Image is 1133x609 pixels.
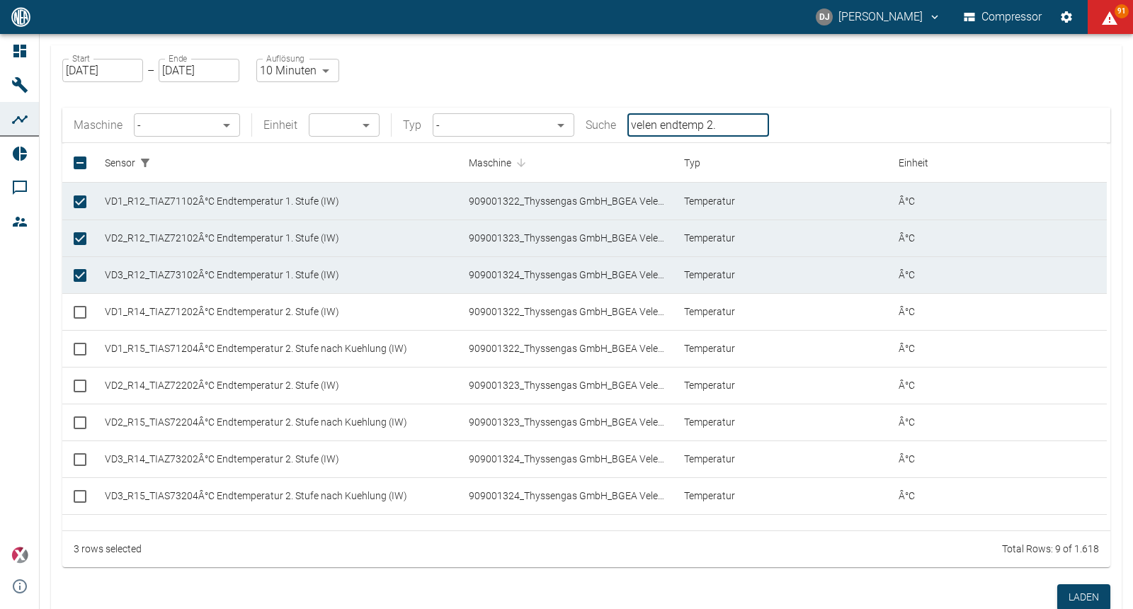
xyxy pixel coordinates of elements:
[98,404,462,440] div: VD2_R15_TIAS72204Â°C Endtemperatur 2. Stufe nach Kuehlung (IW)
[462,293,677,330] div: 909001322_Thyssengas GmbH_BGEA Velen (DE)
[892,183,1107,220] div: Â°C
[677,183,892,220] div: Temperatur
[961,4,1045,30] button: Compressor
[98,440,462,477] div: VD3_R14_TIAZ73202Â°C Endtemperatur 2. Stufe (IW)
[586,117,616,133] label: Suche
[62,59,143,82] input: DD.MM.YYYY
[256,59,339,82] div: 10 Minuten
[899,156,928,170] div: Einheit
[403,117,421,133] label: Typ
[11,547,28,564] img: Xplore Logo
[677,293,892,330] div: Temperatur
[263,117,297,133] label: Einheit
[105,156,135,170] div: Sensor
[266,52,304,64] label: Auflösung
[462,367,677,404] div: 909001323_Thyssengas GmbH_BGEA Velen (DE)
[169,52,187,64] label: Ende
[892,256,1107,293] div: Â°C
[816,8,833,25] div: DJ
[892,404,1107,440] div: Â°C
[72,52,90,64] label: Start
[892,440,1107,477] div: Â°C
[684,156,700,170] div: Typ
[677,220,892,256] div: Temperatur
[892,293,1107,330] div: Â°C
[814,4,943,30] button: david.jasper@nea-x.de
[677,367,892,404] div: Temperatur
[10,7,32,26] img: logo
[98,477,462,514] div: VD3_R15_TIAS73204Â°C Endtemperatur 2. Stufe nach Kuehlung (IW)
[98,256,462,293] div: VD3_R12_TIAZ73102Â°C Endtemperatur 1. Stufe (IW)
[462,440,677,477] div: 909001324_Thyssengas GmbH_BGEA Velen (DE)
[159,59,239,82] input: DD.MM.YYYY
[134,113,240,137] div: -
[1054,4,1079,30] button: Einstellungen
[677,477,892,514] div: Temperatur
[98,367,462,404] div: VD2_R14_TIAZ72202Â°C Endtemperatur 2. Stufe (IW)
[677,440,892,477] div: Temperatur
[462,330,677,367] div: 909001322_Thyssengas GmbH_BGEA Velen (DE)
[892,477,1107,514] div: Â°C
[74,542,142,556] div: 3 rows selected
[98,143,462,183] div: Sensor
[135,153,155,173] div: 1 active filter
[677,143,892,183] div: Typ
[433,113,574,137] div: -
[892,330,1107,367] div: Â°C
[677,330,892,367] div: Temperatur
[462,143,677,183] div: Maschine
[892,220,1107,256] div: Â°C
[98,293,462,330] div: VD1_R14_TIAZ71202Â°C Endtemperatur 2. Stufe (IW)
[462,404,677,440] div: 909001323_Thyssengas GmbH_BGEA Velen (DE)
[677,256,892,293] div: Temperatur
[98,220,462,256] div: VD2_R12_TIAZ72102Â°C Endtemperatur 1. Stufe (IW)
[462,256,677,293] div: 909001324_Thyssengas GmbH_BGEA Velen (DE)
[1002,542,1099,556] div: Total Rows: 9 of 1.618
[677,404,892,440] div: Temperatur
[74,117,123,133] label: Maschine
[892,143,1107,183] div: Einheit
[462,220,677,256] div: 909001323_Thyssengas GmbH_BGEA Velen (DE)
[469,156,511,170] div: Maschine
[98,183,462,220] div: VD1_R12_TIAZ71102Â°C Endtemperatur 1. Stufe (IW)
[462,183,677,220] div: 909001322_Thyssengas GmbH_BGEA Velen (DE)
[1115,4,1129,18] span: 91
[892,367,1107,404] div: Â°C
[135,153,155,173] button: Show filters
[462,477,677,514] div: 909001324_Thyssengas GmbH_BGEA Velen (DE)
[98,330,462,367] div: VD1_R15_TIAS71204Â°C Endtemperatur 2. Stufe nach Kuehlung (IW)
[147,62,154,79] p: –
